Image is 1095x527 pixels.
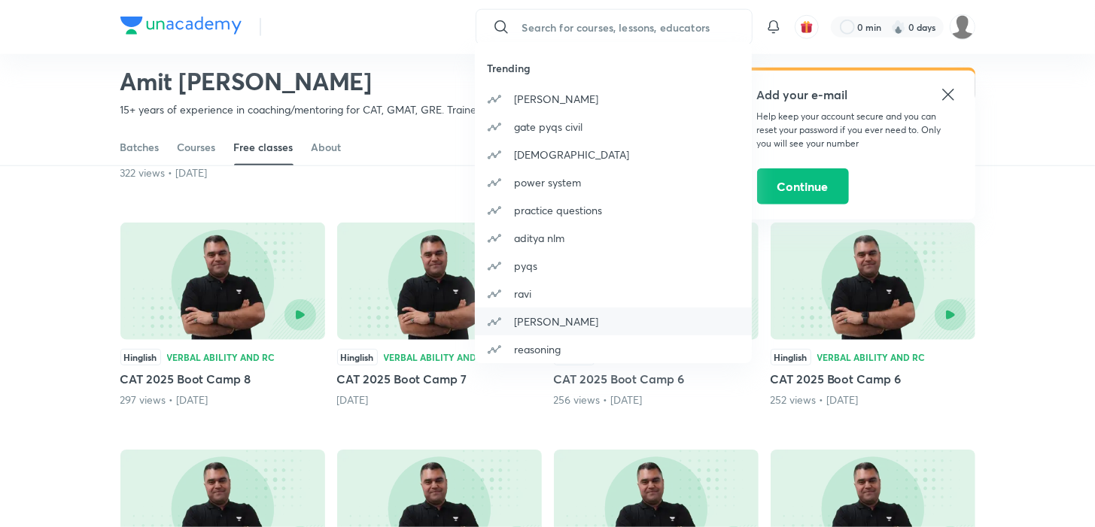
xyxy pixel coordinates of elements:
[514,313,598,329] p: [PERSON_NAME]
[514,202,602,218] p: practice questions
[475,224,752,252] a: aditya nlm
[475,85,752,113] a: [PERSON_NAME]
[475,335,752,363] a: reasoning
[475,280,752,307] a: ravi
[514,341,561,357] p: reasoning
[475,168,752,196] a: power system
[475,196,752,224] a: practice questions
[475,141,752,168] a: [DEMOGRAPHIC_DATA]
[514,91,598,107] p: [PERSON_NAME]
[514,119,582,135] p: gate pyqs civil
[487,60,752,76] h6: Trending
[514,147,629,162] p: [DEMOGRAPHIC_DATA]
[475,307,752,335] a: [PERSON_NAME]
[514,286,531,301] p: ravi
[475,113,752,141] a: gate pyqs civil
[514,174,581,190] p: power system
[514,258,537,274] p: pyqs
[475,252,752,280] a: pyqs
[514,230,564,246] p: aditya nlm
